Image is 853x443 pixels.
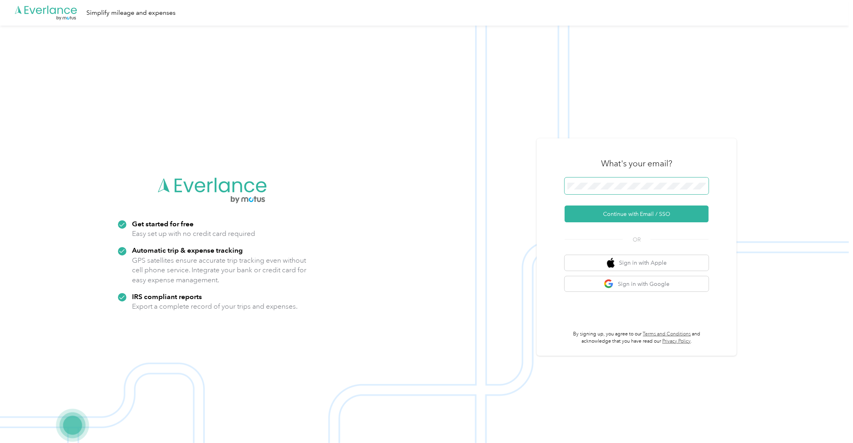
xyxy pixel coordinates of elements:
p: By signing up, you agree to our and acknowledge that you have read our . [565,331,709,345]
button: Continue with Email / SSO [565,206,709,222]
span: OR [623,235,651,244]
h3: What's your email? [601,158,672,169]
img: google logo [604,279,614,289]
img: apple logo [607,258,615,268]
p: Export a complete record of your trips and expenses. [132,301,298,311]
button: google logoSign in with Google [565,276,709,292]
strong: Get started for free [132,220,194,228]
div: Simplify mileage and expenses [86,8,176,18]
strong: IRS compliant reports [132,292,202,301]
a: Terms and Conditions [643,331,691,337]
button: apple logoSign in with Apple [565,255,709,271]
p: GPS satellites ensure accurate trip tracking even without cell phone service. Integrate your bank... [132,255,307,285]
strong: Automatic trip & expense tracking [132,246,243,254]
p: Easy set up with no credit card required [132,229,255,239]
a: Privacy Policy [662,338,691,344]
